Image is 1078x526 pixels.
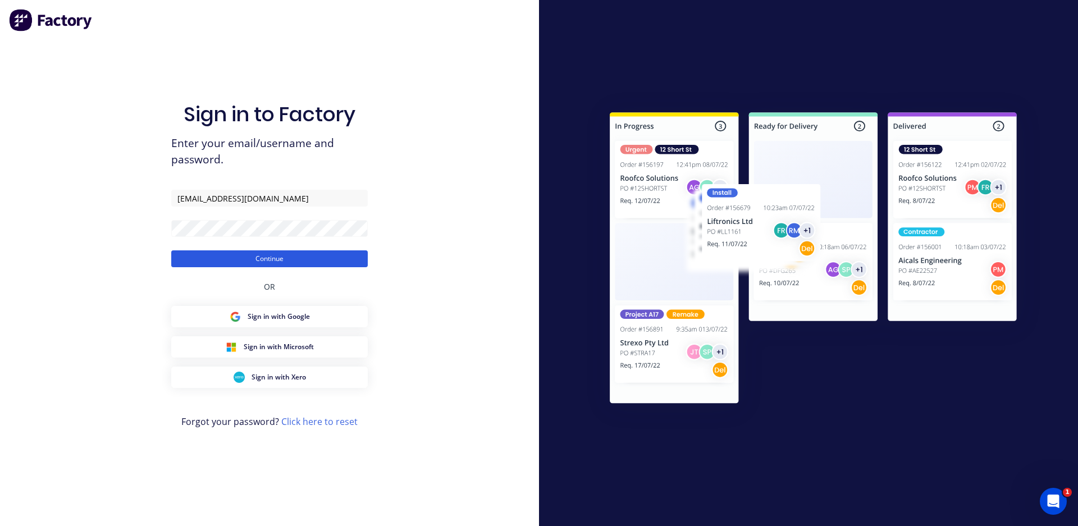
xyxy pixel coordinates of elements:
span: Sign in with Google [248,312,310,322]
img: Sign in [585,90,1042,430]
span: Enter your email/username and password. [171,135,368,168]
span: Sign in with Microsoft [244,342,314,352]
button: Microsoft Sign inSign in with Microsoft [171,336,368,358]
img: Microsoft Sign in [226,341,237,353]
a: Click here to reset [281,415,358,428]
span: Sign in with Xero [252,372,306,382]
button: Continue [171,250,368,267]
iframe: Intercom live chat [1040,488,1067,515]
div: OR [264,267,275,306]
img: Xero Sign in [234,372,245,383]
button: Google Sign inSign in with Google [171,306,368,327]
button: Xero Sign inSign in with Xero [171,367,368,388]
h1: Sign in to Factory [184,102,355,126]
img: Google Sign in [230,311,241,322]
input: Email/Username [171,190,368,207]
span: Forgot your password? [181,415,358,428]
span: 1 [1063,488,1072,497]
img: Factory [9,9,93,31]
